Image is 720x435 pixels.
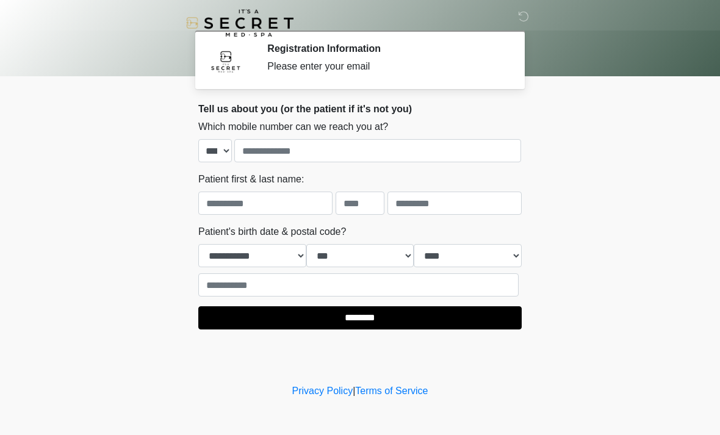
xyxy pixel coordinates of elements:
[198,103,522,115] h2: Tell us about you (or the patient if it's not you)
[186,9,293,37] img: It's A Secret Med Spa Logo
[292,386,353,396] a: Privacy Policy
[267,59,503,74] div: Please enter your email
[198,172,304,187] label: Patient first & last name:
[355,386,428,396] a: Terms of Service
[353,386,355,396] a: |
[207,43,244,79] img: Agent Avatar
[267,43,503,54] h2: Registration Information
[198,120,388,134] label: Which mobile number can we reach you at?
[198,225,346,239] label: Patient's birth date & postal code?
